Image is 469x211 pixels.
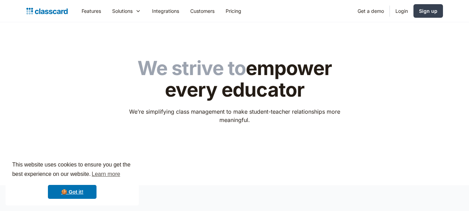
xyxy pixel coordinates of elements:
[146,3,185,19] a: Integrations
[112,7,133,15] div: Solutions
[76,3,107,19] a: Features
[419,7,437,15] div: Sign up
[185,3,220,19] a: Customers
[12,161,132,179] span: This website uses cookies to ensure you get the best experience on our website.
[352,3,390,19] a: Get a demo
[220,3,247,19] a: Pricing
[413,4,443,18] a: Sign up
[124,58,345,100] h1: empower every educator
[390,3,413,19] a: Login
[124,107,345,124] p: We’re simplifying class management to make student-teacher relationships more meaningful.
[107,3,146,19] div: Solutions
[137,56,246,80] span: We strive to
[6,154,139,205] div: cookieconsent
[48,185,97,199] a: dismiss cookie message
[26,6,68,16] a: home
[91,169,121,179] a: learn more about cookies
